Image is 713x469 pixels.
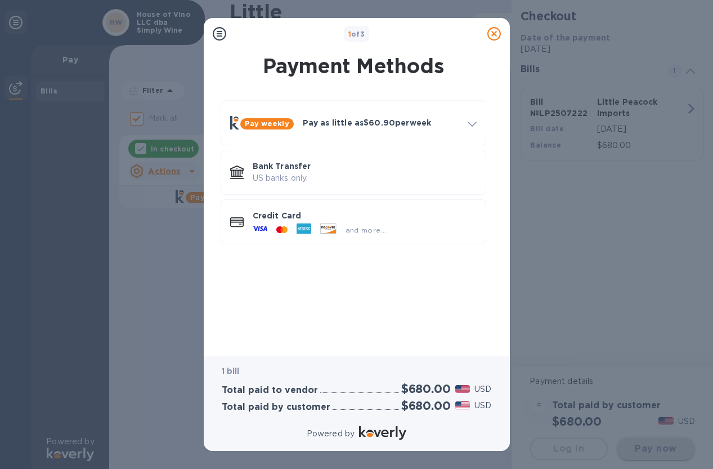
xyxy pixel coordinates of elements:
img: USD [455,401,470,409]
span: and more... [346,226,387,234]
h2: $680.00 [401,399,451,413]
span: 1 [348,30,351,38]
b: Pay weekly [245,119,289,128]
p: Bank Transfer [253,160,477,172]
p: US banks only. [253,172,477,184]
p: Pay as little as $60.90 per week [303,117,459,128]
p: Credit Card [253,210,477,221]
b: of 3 [348,30,365,38]
h1: Payment Methods [218,54,488,78]
b: 1 bill [222,367,240,376]
h3: Total paid to vendor [222,385,318,396]
img: Logo [359,426,406,440]
h2: $680.00 [401,382,451,396]
p: USD [474,400,491,412]
h3: Total paid by customer [222,402,330,413]
p: USD [474,383,491,395]
p: Powered by [307,428,355,440]
img: USD [455,385,470,393]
